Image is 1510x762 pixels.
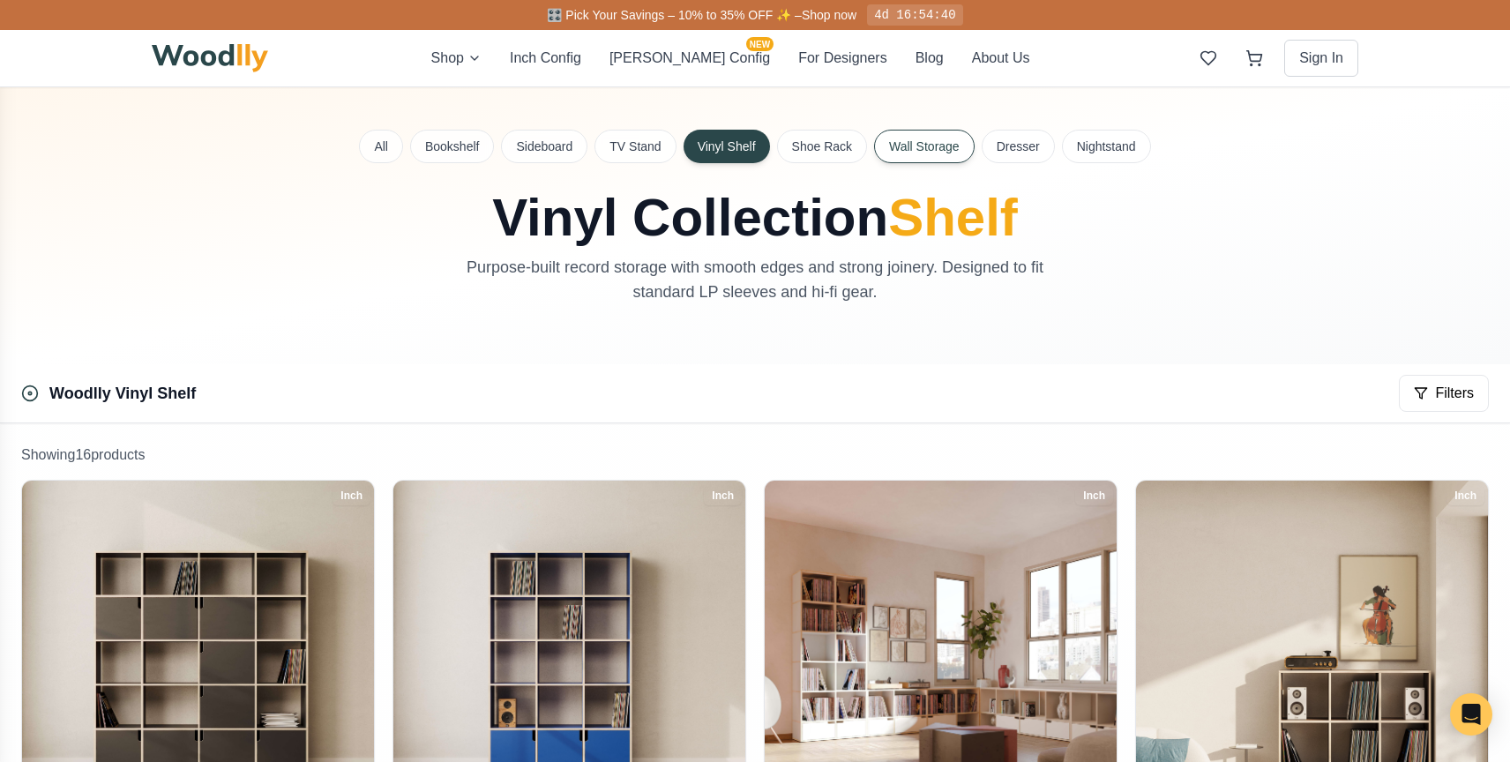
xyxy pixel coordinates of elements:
button: Shoe Rack [777,130,867,163]
button: Inch Config [510,48,581,69]
img: Woodlly [152,44,268,72]
span: 🎛️ Pick Your Savings – 10% to 35% OFF ✨ – [547,8,801,22]
button: Dresser [982,130,1055,163]
div: Open Intercom Messenger [1450,693,1492,736]
span: Shelf [888,188,1018,247]
div: 4d 16:54:40 [867,4,962,26]
button: For Designers [798,48,886,69]
button: All [359,130,403,163]
button: About Us [972,48,1030,69]
div: Inch [1075,486,1113,505]
span: Filters [1435,383,1474,404]
button: Filters [1399,375,1489,412]
p: Purpose-built record storage with smooth edges and strong joinery. Designed to fit standard LP sl... [459,255,1051,304]
button: Nightstand [1062,130,1151,163]
button: Wall Storage [874,130,975,163]
span: NEW [746,37,774,51]
a: Woodlly Vinyl Shelf [49,385,196,402]
p: Showing 16 product s [21,444,1489,466]
button: Sign In [1284,40,1358,77]
div: Inch [704,486,742,505]
button: Bookshelf [410,130,494,163]
div: Inch [1446,486,1484,505]
button: [PERSON_NAME] ConfigNEW [609,48,770,69]
h1: Vinyl Collection [360,191,1150,244]
a: Shop now [802,8,856,22]
button: Sideboard [501,130,587,163]
button: TV Stand [594,130,676,163]
div: Inch [333,486,370,505]
button: Shop [431,48,482,69]
button: Vinyl Shelf [684,130,770,163]
button: Blog [916,48,944,69]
